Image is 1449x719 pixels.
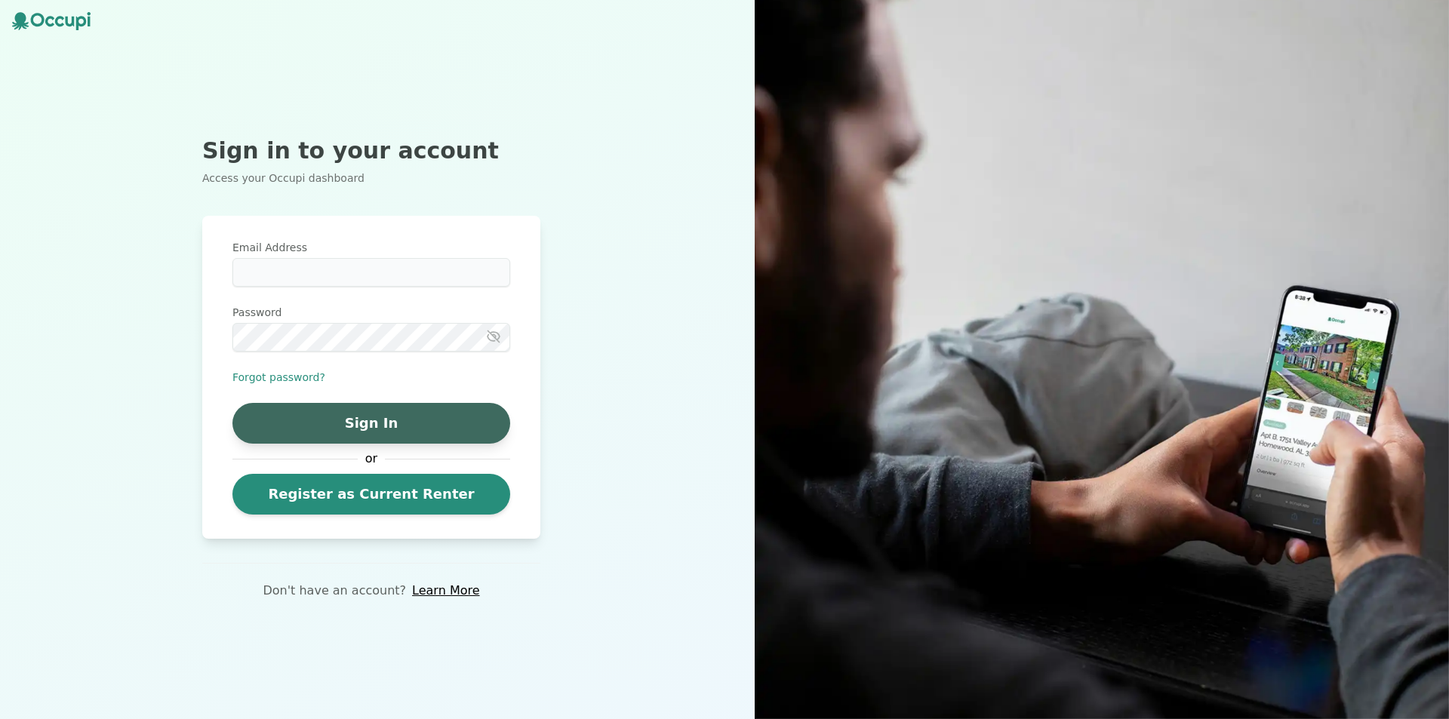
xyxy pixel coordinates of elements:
a: Learn More [412,582,479,600]
p: Access your Occupi dashboard [202,171,540,186]
h2: Sign in to your account [202,137,540,164]
span: or [358,450,385,468]
button: Sign In [232,403,510,444]
label: Email Address [232,240,510,255]
a: Register as Current Renter [232,474,510,515]
label: Password [232,305,510,320]
button: Forgot password? [232,370,325,385]
p: Don't have an account? [263,582,406,600]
